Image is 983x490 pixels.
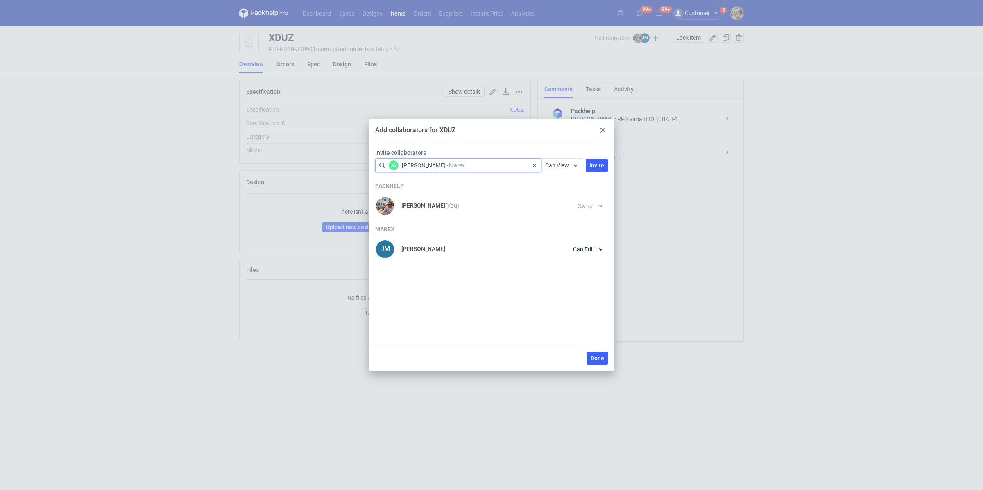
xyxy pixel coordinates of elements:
[375,196,395,216] div: Michał Palasek
[375,226,606,233] h3: Marex
[578,203,594,209] span: Owner
[591,355,604,361] span: Done
[574,199,606,212] button: Owner
[402,161,465,169] div: Adrian Świerżewski • Marex (adrian.swierzewski@marex.gs)
[587,352,608,365] button: Done
[375,126,456,135] div: Add collaborators for XDUZ
[569,243,606,256] button: Can Edit
[375,149,611,157] label: Invite collaborators
[573,246,594,252] span: Can Edit
[589,163,604,168] span: Invite
[389,160,399,170] figcaption: AŚ
[449,162,465,169] span: Marex
[401,246,445,252] p: [PERSON_NAME]
[376,240,394,258] figcaption: JM
[445,202,459,209] small: (You)
[375,239,395,259] div: Joanna Myślak
[401,202,459,209] p: [PERSON_NAME]
[375,182,606,190] h3: Packhelp
[376,197,394,215] img: Michał Palasek
[389,160,399,170] div: Adrian Świerżewski
[545,162,569,169] span: Can View
[586,159,608,172] button: Invite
